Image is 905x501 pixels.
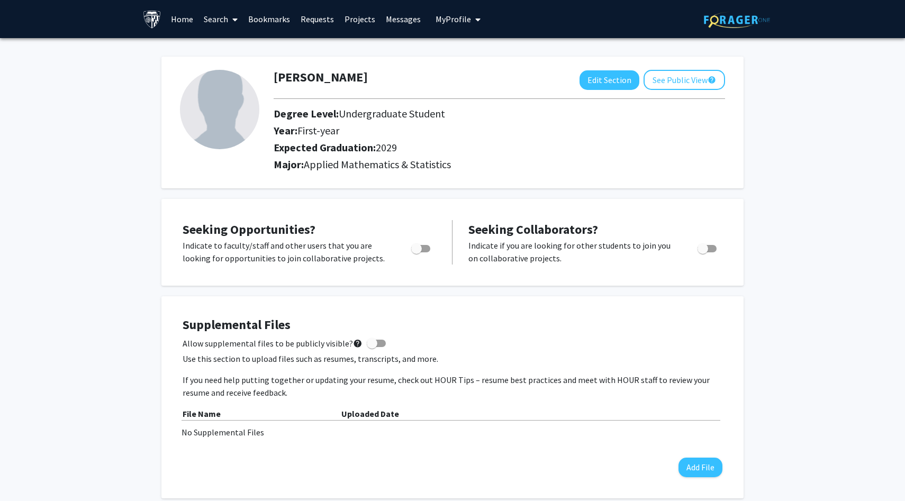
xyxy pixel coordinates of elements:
[341,408,399,419] b: Uploaded Date
[297,124,339,137] span: First-year
[198,1,243,38] a: Search
[274,107,666,120] h2: Degree Level:
[339,1,381,38] a: Projects
[468,239,677,265] p: Indicate if you are looking for other students to join you on collaborative projects.
[180,70,259,149] img: Profile Picture
[166,1,198,38] a: Home
[183,352,722,365] p: Use this section to upload files such as resumes, transcripts, and more.
[468,221,598,238] span: Seeking Collaborators?
[243,1,295,38] a: Bookmarks
[644,70,725,90] button: See Public View
[274,124,666,137] h2: Year:
[183,239,391,265] p: Indicate to faculty/staff and other users that you are looking for opportunities to join collabor...
[381,1,426,38] a: Messages
[295,1,339,38] a: Requests
[580,70,639,90] button: Edit Section
[183,317,722,333] h4: Supplemental Files
[274,158,725,171] h2: Major:
[339,107,445,120] span: Undergraduate Student
[274,70,368,85] h1: [PERSON_NAME]
[274,141,666,154] h2: Expected Graduation:
[678,458,722,477] button: Add File
[704,12,770,28] img: ForagerOne Logo
[8,453,45,493] iframe: Chat
[183,221,315,238] span: Seeking Opportunities?
[693,239,722,255] div: Toggle
[182,426,723,439] div: No Supplemental Files
[183,408,221,419] b: File Name
[183,374,722,399] p: If you need help putting together or updating your resume, check out HOUR Tips – resume best prac...
[183,337,363,350] span: Allow supplemental files to be publicly visible?
[376,141,397,154] span: 2029
[304,158,451,171] span: Applied Mathematics & Statistics
[407,239,436,255] div: Toggle
[436,14,471,24] span: My Profile
[143,10,161,29] img: Johns Hopkins University Logo
[708,74,716,86] mat-icon: help
[353,337,363,350] mat-icon: help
